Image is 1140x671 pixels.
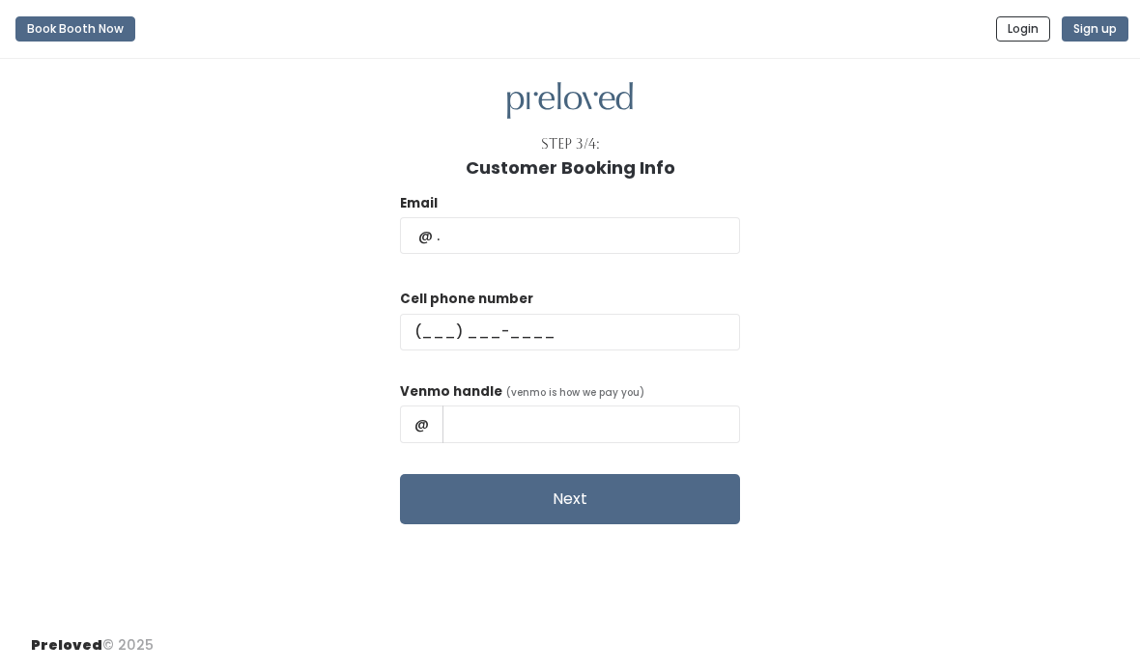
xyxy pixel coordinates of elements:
[1062,16,1128,42] button: Sign up
[15,8,135,50] a: Book Booth Now
[506,385,644,400] span: (venmo is how we pay you)
[400,217,740,254] input: @ .
[507,82,633,120] img: preloved logo
[400,290,533,309] label: Cell phone number
[541,134,600,154] div: Step 3/4:
[400,314,740,350] input: (___) ___-____
[400,474,740,524] button: Next
[400,405,443,442] span: @
[31,635,102,655] span: Preloved
[400,194,438,213] label: Email
[466,158,675,178] h1: Customer Booking Info
[996,16,1050,42] button: Login
[31,620,154,656] div: © 2025
[400,382,502,402] label: Venmo handle
[15,16,135,42] button: Book Booth Now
